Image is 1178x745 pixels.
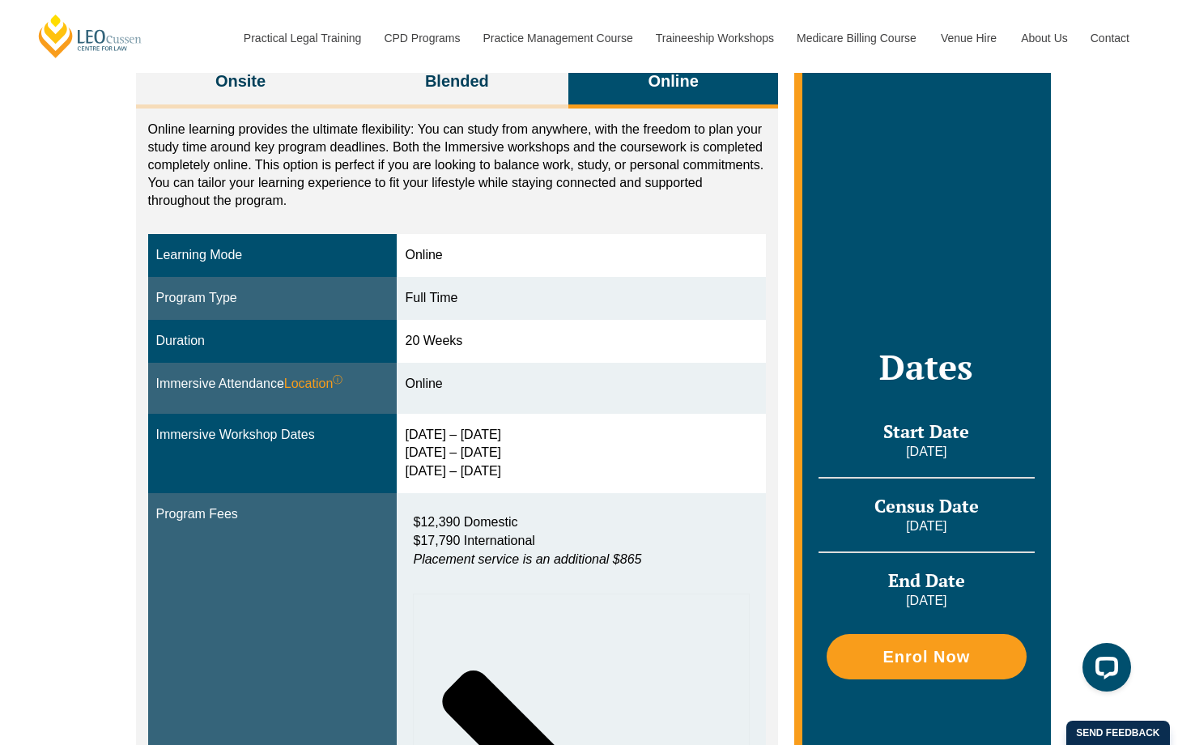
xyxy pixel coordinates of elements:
span: End Date [888,568,965,592]
span: Location [284,375,343,394]
a: Practical Legal Training [232,3,372,73]
a: Practice Management Course [471,3,644,73]
em: Placement service is an additional $865 [413,552,641,566]
a: [PERSON_NAME] Centre for Law [36,13,144,59]
a: Contact [1078,3,1142,73]
a: About Us [1009,3,1078,73]
div: Online [405,246,758,265]
div: Learning Mode [156,246,389,265]
h2: Dates [819,347,1034,387]
div: Program Type [156,289,389,308]
span: Census Date [874,494,979,517]
span: Onsite [215,70,266,92]
span: Start Date [883,419,969,443]
span: Online [649,70,699,92]
span: $12,390 Domestic [413,515,517,529]
iframe: LiveChat chat widget [1070,636,1138,705]
div: Immersive Workshop Dates [156,426,389,445]
div: Program Fees [156,505,389,524]
p: Online learning provides the ultimate flexibility: You can study from anywhere, with the freedom ... [148,121,767,210]
div: [DATE] – [DATE] [DATE] – [DATE] [DATE] – [DATE] [405,426,758,482]
a: Venue Hire [929,3,1009,73]
p: [DATE] [819,517,1034,535]
span: Enrol Now [882,649,970,665]
a: Traineeship Workshops [644,3,785,73]
sup: ⓘ [333,374,342,385]
p: [DATE] [819,443,1034,461]
span: Blended [425,70,489,92]
a: Medicare Billing Course [785,3,929,73]
div: Online [405,375,758,394]
p: [DATE] [819,592,1034,610]
a: CPD Programs [372,3,470,73]
div: 20 Weeks [405,332,758,351]
div: Duration [156,332,389,351]
span: $17,790 International [413,534,534,547]
a: Enrol Now [827,634,1026,679]
div: Full Time [405,289,758,308]
div: Immersive Attendance [156,375,389,394]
